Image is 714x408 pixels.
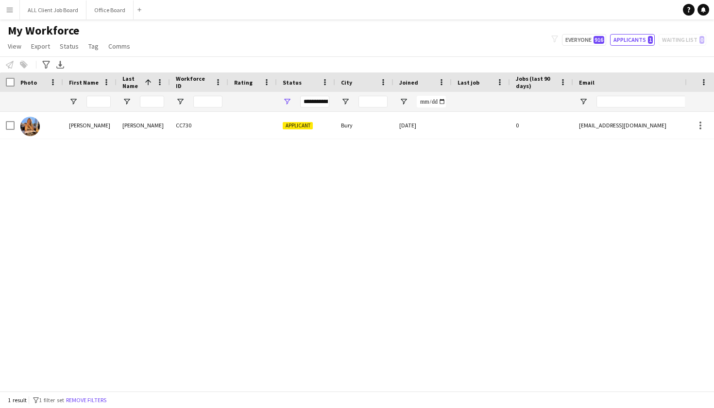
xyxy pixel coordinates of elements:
[85,40,102,53] a: Tag
[64,395,108,406] button: Remove filters
[283,79,302,86] span: Status
[283,97,291,106] button: Open Filter Menu
[579,79,595,86] span: Email
[54,59,66,71] app-action-btn: Export XLSX
[610,34,655,46] button: Applicants1
[562,34,606,46] button: Everyone916
[86,0,134,19] button: Office Board
[648,36,653,44] span: 1
[69,79,99,86] span: First Name
[108,42,130,51] span: Comms
[27,40,54,53] a: Export
[20,0,86,19] button: ALL Client Job Board
[4,40,25,53] a: View
[88,42,99,51] span: Tag
[510,112,573,139] div: 0
[358,96,388,107] input: City Filter Input
[399,97,408,106] button: Open Filter Menu
[40,59,52,71] app-action-btn: Advanced filters
[117,112,170,139] div: [PERSON_NAME]
[594,36,604,44] span: 916
[140,96,164,107] input: Last Name Filter Input
[104,40,134,53] a: Comms
[60,42,79,51] span: Status
[335,112,393,139] div: Bury
[20,117,40,136] img: Johanna Holt
[31,42,50,51] span: Export
[56,40,83,53] a: Status
[458,79,479,86] span: Last job
[69,97,78,106] button: Open Filter Menu
[122,75,141,89] span: Last Name
[516,75,556,89] span: Jobs (last 90 days)
[8,42,21,51] span: View
[234,79,253,86] span: Rating
[176,97,185,106] button: Open Filter Menu
[341,79,352,86] span: City
[176,75,211,89] span: Workforce ID
[417,96,446,107] input: Joined Filter Input
[63,112,117,139] div: [PERSON_NAME]
[393,112,452,139] div: [DATE]
[399,79,418,86] span: Joined
[20,79,37,86] span: Photo
[86,96,111,107] input: First Name Filter Input
[122,97,131,106] button: Open Filter Menu
[39,396,64,404] span: 1 filter set
[341,97,350,106] button: Open Filter Menu
[8,23,79,38] span: My Workforce
[170,112,228,139] div: CC730
[579,97,588,106] button: Open Filter Menu
[283,122,313,129] span: Applicant
[193,96,222,107] input: Workforce ID Filter Input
